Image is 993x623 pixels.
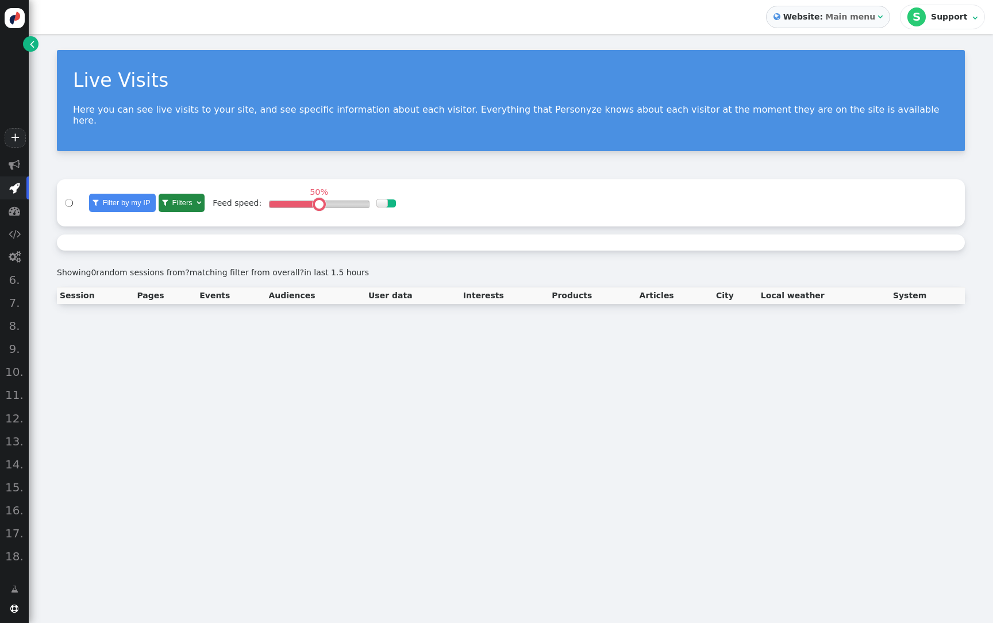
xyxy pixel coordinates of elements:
span:  [93,199,98,206]
div: 50% [307,188,332,196]
th: Interests [460,287,549,305]
span:  [9,205,20,217]
th: Pages [134,287,197,305]
div: Showing random sessions from matching filter from overall in last 1.5 hours [57,267,965,279]
div: Support [931,12,970,22]
div: Live Visits [73,66,949,95]
span:  [877,13,883,21]
th: Articles [637,287,713,305]
a:  Filter by my IP [89,194,156,212]
span: Filters [170,198,195,207]
span:  [11,583,18,595]
span:  [162,199,168,206]
span:  [10,605,18,613]
th: User data [365,287,460,305]
span: ? [300,268,304,277]
a:  Filters  [159,194,205,212]
th: Events [197,287,265,305]
th: Audiences [265,287,365,305]
div: Feed speed: [213,197,261,209]
span:  [9,182,20,194]
span:  [30,38,34,50]
span: ? [185,268,189,277]
img: logo-icon.svg [5,8,25,28]
th: Session [57,287,134,305]
a: + [5,128,25,148]
span: Filter by my IP [101,198,153,207]
span:  [9,251,21,263]
b: Main menu [825,12,875,21]
span:  [197,199,201,206]
th: City [713,287,758,305]
th: System [890,287,965,305]
span:  [9,228,21,240]
th: Local weather [758,287,890,305]
p: Here you can see live visits to your site, and see specific information about each visitor. Every... [73,104,949,126]
b: Website: [780,11,825,23]
div: S [907,7,926,26]
span: 0 [91,268,96,277]
a:  [23,36,39,52]
a:  [3,579,26,599]
span:  [9,159,20,171]
span:  [972,14,977,22]
span:  [773,11,780,23]
th: Products [549,287,636,305]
